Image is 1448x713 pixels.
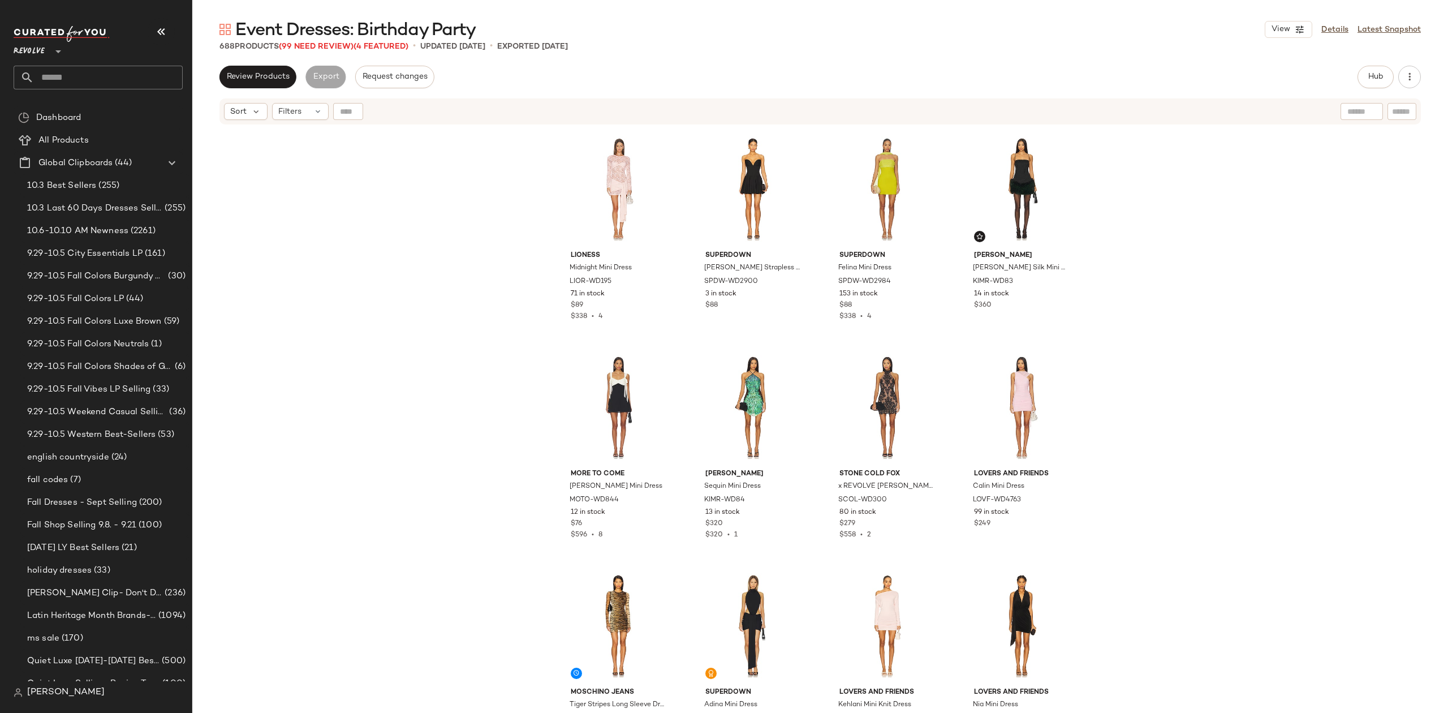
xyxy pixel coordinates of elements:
[354,42,408,51] span: (4 Featured)
[705,508,740,518] span: 13 in stock
[839,531,856,539] span: $558
[27,542,119,555] span: [DATE] LY Best Sellers
[1368,72,1384,81] span: Hub
[867,313,872,320] span: 4
[562,350,675,465] img: MOTO-WD844_V1.jpg
[974,289,1009,299] span: 14 in stock
[838,277,891,287] span: SPDW-WD2984
[136,519,162,532] span: (100)
[965,132,1079,246] img: KIMR-WD83_V1.jpg
[704,482,761,492] span: Sequin Mini Dress
[974,508,1009,518] span: 99 in stock
[571,519,582,529] span: $76
[839,469,935,479] span: Stone Cold Fox
[1321,24,1348,36] a: Details
[173,360,186,373] span: (6)
[976,233,983,240] img: svg%3e
[723,531,734,539] span: •
[696,350,810,465] img: KIMR-WD84_V1.jpg
[571,531,587,539] span: $596
[705,251,801,261] span: superdown
[27,360,173,373] span: 9.29-10.5 Fall Colors Shades of Green
[27,225,128,238] span: 10.6-10.10 AM Newness
[156,428,174,441] span: (53)
[830,132,944,246] img: SPDW-WD2984_V1.jpg
[973,495,1021,505] span: LOVF-WD4763
[38,134,89,147] span: All Products
[708,670,714,677] img: svg%3e
[856,313,867,320] span: •
[230,106,247,118] span: Sort
[497,41,568,53] p: Exported [DATE]
[571,469,666,479] span: MORE TO COME
[235,19,476,42] span: Event Dresses: Birthday Party
[27,202,162,215] span: 10.3 Last 60 Days Dresses Selling
[128,225,156,238] span: (2261)
[571,508,605,518] span: 12 in stock
[162,202,186,215] span: (255)
[1265,21,1312,38] button: View
[571,251,666,261] span: LIONESS
[973,700,1018,710] span: Nia Mini Dress
[974,300,992,311] span: $360
[571,313,587,320] span: $338
[838,482,934,492] span: x REVOLVE [PERSON_NAME] Mini Dress
[571,688,666,698] span: Moschino Jeans
[18,112,29,123] img: svg%3e
[149,338,161,351] span: (1)
[27,587,162,600] span: [PERSON_NAME] Clip- Don't Delete
[562,132,675,246] img: LIOR-WD195_V1.jpg
[27,270,166,283] span: 9.29-10.5 Fall Colors Burgundy & Mauve
[68,474,80,487] span: (7)
[571,289,605,299] span: 71 in stock
[362,72,428,81] span: Request changes
[705,688,801,698] span: superdown
[839,519,855,529] span: $279
[704,277,758,287] span: SPDW-WD2900
[420,41,485,53] p: updated [DATE]
[27,383,150,396] span: 9.29-10.5 Fall Vibes LP Selling
[974,519,990,529] span: $249
[705,531,723,539] span: $320
[27,564,92,577] span: holiday dresses
[704,495,745,505] span: KIMR-WD84
[830,350,944,465] img: SCOL-WD300_V1.jpg
[1357,24,1421,36] a: Latest Snapshot
[571,300,583,311] span: $89
[113,157,132,170] span: (44)
[413,40,416,53] span: •
[598,531,602,539] span: 8
[27,428,156,441] span: 9.29-10.5 Western Best-Sellers
[839,313,856,320] span: $338
[14,688,23,697] img: svg%3e
[867,531,871,539] span: 2
[278,106,301,118] span: Filters
[219,24,231,35] img: svg%3e
[27,655,160,668] span: Quiet Luxe [DATE]-[DATE] Best Sellers
[838,263,891,273] span: Felina Mini Dress
[570,277,611,287] span: LIOR-WD195
[839,688,935,698] span: Lovers and Friends
[570,263,632,273] span: Midnight Mini Dress
[705,519,723,529] span: $320
[166,270,186,283] span: (30)
[839,300,852,311] span: $88
[570,700,665,710] span: Tiger Stripes Long Sleeve Dress
[839,508,876,518] span: 80 in stock
[974,469,1070,479] span: Lovers and Friends
[167,406,186,419] span: (36)
[59,632,83,645] span: (170)
[109,451,127,464] span: (24)
[219,41,408,53] div: Products
[562,569,675,683] img: MJEA-WD40_V1.jpg
[973,482,1024,492] span: Calin Mini Dress
[1271,25,1290,34] span: View
[96,179,119,192] span: (255)
[119,542,137,555] span: (21)
[838,700,911,710] span: Kehlani Mini Knit Dress
[27,609,156,622] span: Latin Heritage Month Brands- DO NOT DELETE
[705,469,801,479] span: [PERSON_NAME]
[160,655,186,668] span: (500)
[219,66,296,88] button: Review Products
[219,42,235,51] span: 688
